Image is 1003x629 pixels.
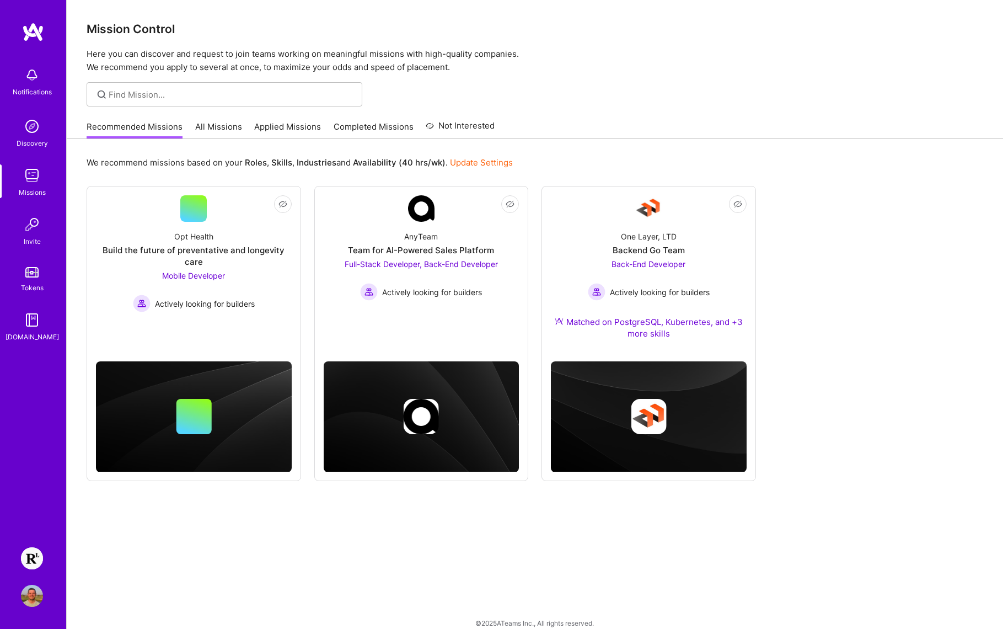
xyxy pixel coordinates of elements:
[551,361,747,472] img: cover
[109,89,354,100] input: Find Mission...
[324,361,519,472] img: cover
[87,121,183,139] a: Recommended Missions
[324,195,519,329] a: Company LogoAnyTeamTeam for AI-Powered Sales PlatformFull-Stack Developer, Back-End Developer Act...
[551,316,747,339] div: Matched on PostgreSQL, Kubernetes, and +3 more skills
[555,317,564,326] img: Ateam Purple Icon
[96,244,292,268] div: Build the future of preventative and longevity care
[18,547,46,569] a: Resilience Lab: Building a Health Tech Platform
[245,157,267,168] b: Roles
[610,286,710,298] span: Actively looking for builders
[87,47,983,74] p: Here you can discover and request to join teams working on meaningful missions with high-quality ...
[17,137,48,149] div: Discovery
[254,121,321,139] a: Applied Missions
[353,157,446,168] b: Availability (40 hrs/wk)
[21,214,43,236] img: Invite
[18,585,46,607] a: User Avatar
[551,195,747,353] a: Company LogoOne Layer, LTDBackend Go TeamBack-End Developer Actively looking for buildersActively...
[426,119,495,139] a: Not Interested
[334,121,414,139] a: Completed Missions
[155,298,255,310] span: Actively looking for builders
[19,186,46,198] div: Missions
[506,200,514,209] i: icon EyeClosed
[297,157,336,168] b: Industries
[621,231,677,242] div: One Layer, LTD
[404,231,438,242] div: AnyTeam
[95,88,108,101] i: icon SearchGrey
[345,259,498,269] span: Full-Stack Developer, Back-End Developer
[21,282,44,294] div: Tokens
[635,195,662,222] img: Company Logo
[612,259,685,269] span: Back-End Developer
[21,309,43,331] img: guide book
[21,64,43,86] img: bell
[96,195,292,329] a: Opt HealthBuild the future of preventative and longevity careMobile Developer Actively looking fo...
[22,22,44,42] img: logo
[87,22,983,36] h3: Mission Control
[271,157,292,168] b: Skills
[613,244,685,256] div: Backend Go Team
[24,236,41,247] div: Invite
[96,361,292,472] img: cover
[6,331,59,343] div: [DOMAIN_NAME]
[733,200,742,209] i: icon EyeClosed
[382,286,482,298] span: Actively looking for builders
[404,399,439,434] img: Company logo
[25,267,39,278] img: tokens
[588,283,605,301] img: Actively looking for builders
[360,283,378,301] img: Actively looking for builders
[631,399,666,434] img: Company logo
[21,585,43,607] img: User Avatar
[278,200,287,209] i: icon EyeClosed
[195,121,242,139] a: All Missions
[450,157,513,168] a: Update Settings
[21,115,43,137] img: discovery
[13,86,52,98] div: Notifications
[348,244,494,256] div: Team for AI-Powered Sales Platform
[408,195,435,222] img: Company Logo
[21,164,43,186] img: teamwork
[133,295,151,312] img: Actively looking for builders
[21,547,43,569] img: Resilience Lab: Building a Health Tech Platform
[162,271,225,280] span: Mobile Developer
[174,231,213,242] div: Opt Health
[87,157,513,168] p: We recommend missions based on your , , and .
